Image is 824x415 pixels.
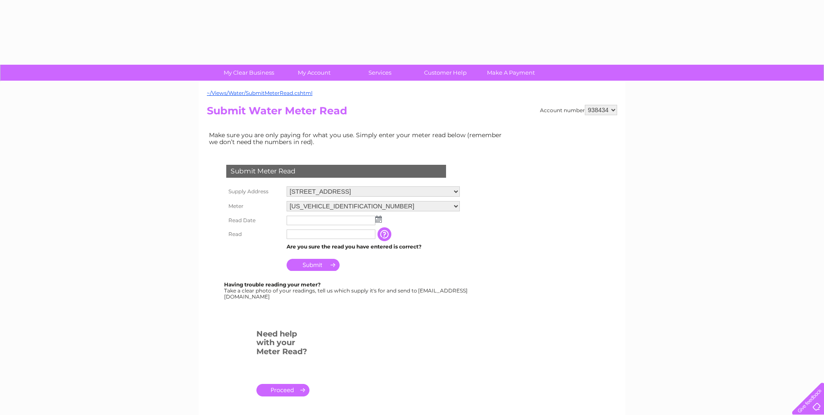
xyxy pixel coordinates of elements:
a: Services [344,65,415,81]
b: Having trouble reading your meter? [224,281,321,288]
div: Account number [540,105,617,115]
th: Read Date [224,214,284,227]
th: Meter [224,199,284,214]
div: Take a clear photo of your readings, tell us which supply it's for and send to [EMAIL_ADDRESS][DO... [224,282,469,299]
img: ... [375,216,382,223]
input: Submit [287,259,340,271]
td: Make sure you are only paying for what you use. Simply enter your meter read below (remember we d... [207,129,509,148]
th: Read [224,227,284,241]
h2: Submit Water Meter Read [207,105,617,121]
th: Supply Address [224,184,284,199]
a: ~/Views/Water/SubmitMeterRead.cshtml [207,90,312,96]
a: My Clear Business [213,65,284,81]
a: Make A Payment [475,65,546,81]
a: . [256,384,309,396]
td: Are you sure the read you have entered is correct? [284,241,462,252]
h3: Need help with your Meter Read? [256,328,309,361]
div: Submit Meter Read [226,165,446,178]
a: Customer Help [410,65,481,81]
a: My Account [279,65,350,81]
input: Information [378,227,393,241]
